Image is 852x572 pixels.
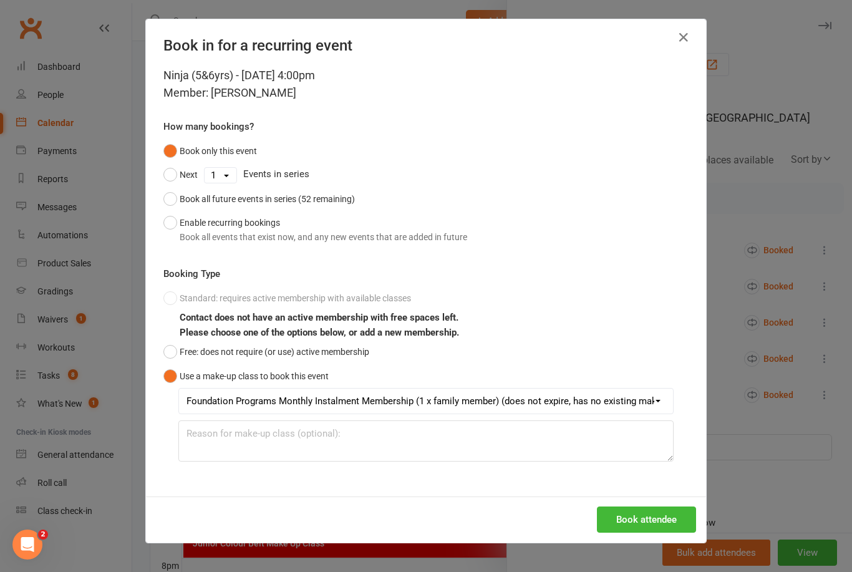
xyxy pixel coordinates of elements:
[597,507,696,533] button: Book attendee
[163,67,689,102] div: Ninja (5&6yrs) - [DATE] 4:00pm Member: [PERSON_NAME]
[163,211,467,249] button: Enable recurring bookingsBook all events that exist now, and any new events that are added in future
[163,340,369,364] button: Free: does not require (or use) active membership
[180,327,459,338] b: Please choose one of the options below, or add a new membership.
[674,27,694,47] button: Close
[163,163,689,187] div: Events in series
[163,37,689,54] h4: Book in for a recurring event
[163,364,329,388] button: Use a make-up class to book this event
[180,312,458,323] b: Contact does not have an active membership with free spaces left.
[163,266,220,281] label: Booking Type
[38,530,48,540] span: 2
[163,187,355,211] button: Book all future events in series (52 remaining)
[180,230,467,244] div: Book all events that exist now, and any new events that are added in future
[12,530,42,560] iframe: Intercom live chat
[163,139,257,163] button: Book only this event
[180,192,355,206] div: Book all future events in series (52 remaining)
[163,163,198,187] button: Next
[163,119,254,134] label: How many bookings?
